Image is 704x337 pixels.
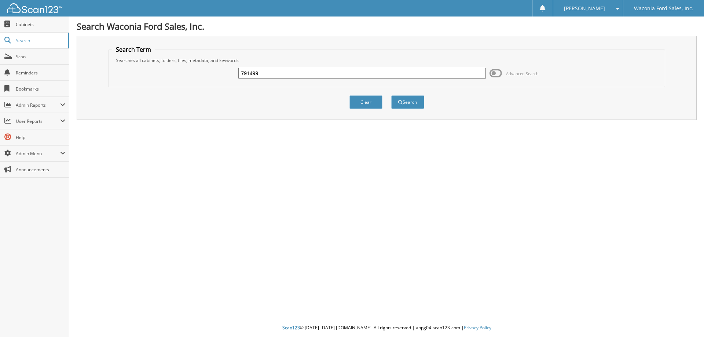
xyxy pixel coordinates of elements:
img: scan123-logo-white.svg [7,3,62,13]
div: © [DATE]-[DATE] [DOMAIN_NAME]. All rights reserved | appg04-scan123-com | [69,319,704,337]
span: [PERSON_NAME] [564,6,605,11]
span: Admin Reports [16,102,60,108]
iframe: Chat Widget [667,302,704,337]
span: Admin Menu [16,150,60,157]
h1: Search Waconia Ford Sales, Inc. [77,20,697,32]
span: Cabinets [16,21,65,28]
span: Help [16,134,65,140]
span: User Reports [16,118,60,124]
span: Advanced Search [506,71,539,76]
div: Searches all cabinets, folders, files, metadata, and keywords [112,57,661,63]
span: Announcements [16,166,65,173]
span: Reminders [16,70,65,76]
button: Search [391,95,424,109]
legend: Search Term [112,45,155,54]
span: Scan123 [282,325,300,331]
span: Search [16,37,64,44]
a: Privacy Policy [464,325,491,331]
span: Bookmarks [16,86,65,92]
span: Waconia Ford Sales, Inc. [634,6,693,11]
button: Clear [349,95,382,109]
span: Scan [16,54,65,60]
